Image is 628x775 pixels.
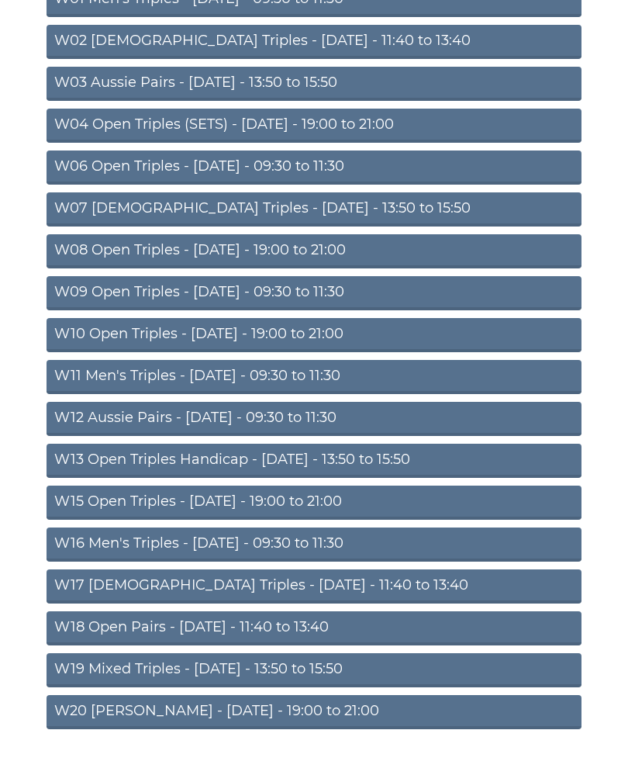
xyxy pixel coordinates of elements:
a: W03 Aussie Pairs - [DATE] - 13:50 to 15:50 [47,67,581,101]
a: W17 [DEMOGRAPHIC_DATA] Triples - [DATE] - 11:40 to 13:40 [47,569,581,604]
a: W18 Open Pairs - [DATE] - 11:40 to 13:40 [47,611,581,645]
a: W11 Men's Triples - [DATE] - 09:30 to 11:30 [47,360,581,394]
a: W19 Mixed Triples - [DATE] - 13:50 to 15:50 [47,653,581,687]
a: W16 Men's Triples - [DATE] - 09:30 to 11:30 [47,528,581,562]
a: W12 Aussie Pairs - [DATE] - 09:30 to 11:30 [47,402,581,436]
a: W20 [PERSON_NAME] - [DATE] - 19:00 to 21:00 [47,695,581,729]
a: W15 Open Triples - [DATE] - 19:00 to 21:00 [47,486,581,520]
a: W06 Open Triples - [DATE] - 09:30 to 11:30 [47,151,581,185]
a: W09 Open Triples - [DATE] - 09:30 to 11:30 [47,276,581,310]
a: W07 [DEMOGRAPHIC_DATA] Triples - [DATE] - 13:50 to 15:50 [47,192,581,227]
a: W04 Open Triples (SETS) - [DATE] - 19:00 to 21:00 [47,109,581,143]
a: W02 [DEMOGRAPHIC_DATA] Triples - [DATE] - 11:40 to 13:40 [47,25,581,59]
a: W08 Open Triples - [DATE] - 19:00 to 21:00 [47,234,581,268]
a: W13 Open Triples Handicap - [DATE] - 13:50 to 15:50 [47,444,581,478]
a: W10 Open Triples - [DATE] - 19:00 to 21:00 [47,318,581,352]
